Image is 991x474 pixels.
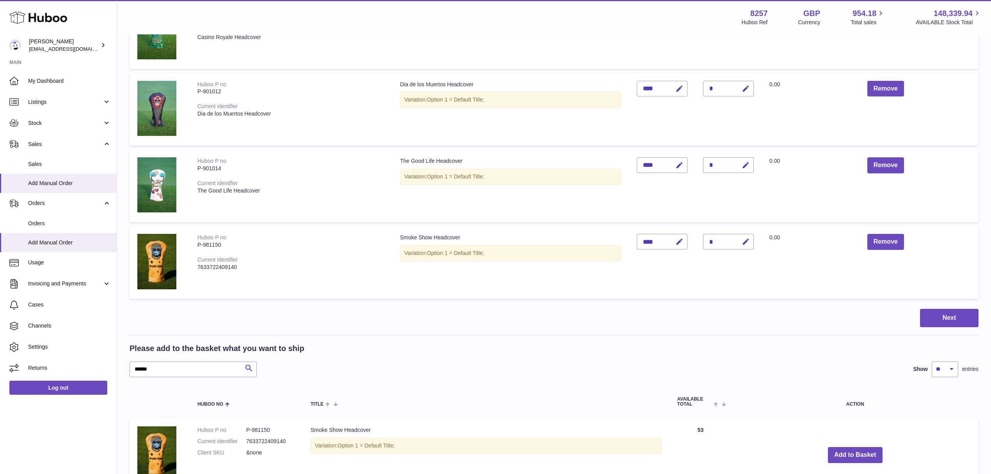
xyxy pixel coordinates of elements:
span: AVAILABLE Total [677,397,712,407]
button: Next [920,309,979,327]
span: Returns [28,364,111,372]
span: Orders [28,200,103,207]
div: [PERSON_NAME] [29,38,99,53]
div: Variation: [400,169,621,185]
div: Variation: [400,245,621,261]
a: 148,339.94 AVAILABLE Stock Total [916,8,982,26]
span: Sales [28,141,103,148]
div: Huboo Ref [742,19,768,26]
dd: P-981150 [246,426,295,434]
dd: 7633722409140 [246,438,295,445]
div: Huboo P no [197,158,226,164]
td: Smoke Show Headcover [392,226,629,299]
span: 0.00 [769,158,780,164]
div: Variation: [400,92,621,108]
div: Currency [798,19,821,26]
span: Total sales [851,19,885,26]
strong: 8257 [750,8,768,19]
span: 0.00 [769,234,780,241]
span: entries [962,365,979,373]
span: Orders [28,220,111,227]
div: The Good Life Headcover [197,187,384,194]
span: Option 1 = Default Title; [337,442,395,449]
span: Add Manual Order [28,180,111,187]
div: Current identifier [197,180,238,186]
span: Listings [28,98,103,106]
span: 0.00 [769,81,780,87]
span: Usage [28,259,111,266]
span: Option 1 = Default Title; [427,173,484,180]
a: Log out [9,381,107,395]
span: Option 1 = Default Title; [427,96,484,103]
div: Current identifier [197,257,238,263]
img: Smoke Show Headcover [137,234,176,289]
div: Huboo P no [197,234,226,241]
label: Show [913,365,928,373]
span: [EMAIL_ADDRESS][DOMAIN_NAME] [29,46,115,52]
div: Dia de los Muertos Headcover [197,110,384,118]
a: 954.18 Total sales [851,8,885,26]
button: Add to Basket [828,447,883,463]
th: Action [732,389,979,415]
span: 148,339.94 [934,8,973,19]
dt: Current identifier [197,438,246,445]
span: AVAILABLE Stock Total [916,19,982,26]
dt: Client SKU [197,449,246,456]
span: Huboo no [197,402,223,407]
div: 7633722409140 [197,264,384,271]
span: Add Manual Order [28,239,111,246]
div: P-901012 [197,88,384,95]
span: Settings [28,343,111,351]
td: Dia de los Muertos Headcover [392,73,629,146]
span: 954.18 [852,8,876,19]
div: Huboo P no [197,81,226,87]
span: Channels [28,322,111,330]
strong: GBP [803,8,820,19]
button: Remove [867,234,904,250]
h2: Please add to the basket what you want to ship [130,343,304,354]
img: Dia de los Muertos Headcover [137,81,176,136]
div: Variation: [311,438,662,454]
button: Remove [867,81,904,97]
div: Casino Royale Headcover [197,34,384,41]
img: The Good Life Headcover [137,157,176,213]
span: Invoicing and Payments [28,280,103,287]
dt: Huboo P no [197,426,246,434]
div: P-901014 [197,165,384,172]
span: Stock [28,119,103,127]
span: Sales [28,160,111,168]
span: Option 1 = Default Title; [427,250,484,256]
dd: &none [246,449,295,456]
img: internalAdmin-8257@internal.huboo.com [9,39,21,51]
div: Current identifier [197,103,238,109]
button: Remove [867,157,904,173]
div: P-981150 [197,241,384,249]
span: My Dashboard [28,77,111,85]
span: Cases [28,301,111,308]
span: Title [311,402,323,407]
td: The Good Life Headcover [392,150,629,222]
